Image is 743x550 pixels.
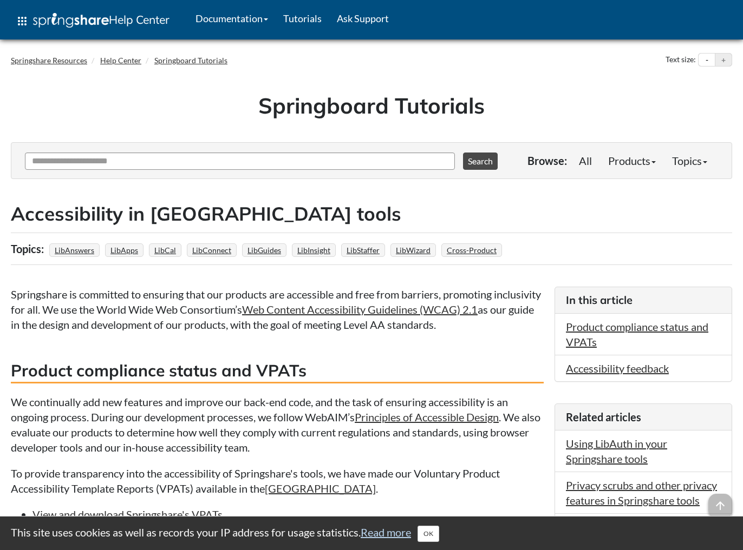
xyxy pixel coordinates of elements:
a: Topics [664,150,715,171]
a: Cross-Product [445,242,498,258]
h2: Accessibility in [GEOGRAPHIC_DATA] tools [11,201,732,227]
a: Privacy scrubs and other privacy features in Springshare tools [566,479,717,507]
p: To provide transparency into the accessibility of Springshare's tools, we have made our Voluntary... [11,466,544,496]
div: Topics: [11,238,47,259]
p: Browse: [527,153,567,168]
a: All [571,150,600,171]
a: Tutorials [276,5,329,32]
a: Using LibAuth in your Springshare tools [566,437,667,465]
a: arrow_upward [708,495,732,508]
h3: Product compliance status and VPATs [11,359,544,383]
span: Related articles [566,410,641,423]
a: Documentation [188,5,276,32]
a: LibInsight [296,242,332,258]
a: LibWizard [394,242,432,258]
a: Ask Support [329,5,396,32]
a: Help Center [100,56,141,65]
a: [GEOGRAPHIC_DATA] [265,482,376,495]
a: Web Content Accessibility Guidelines (WCAG) 2.1 [242,303,478,316]
a: Product compliance status and VPATs [566,320,708,348]
a: LibAnswers [53,242,96,258]
button: Increase text size [715,54,732,67]
button: Search [463,153,498,170]
a: LibConnect [191,242,233,258]
span: Help Center [109,12,170,26]
a: Products [600,150,664,171]
img: Springshare [33,13,109,28]
a: LibGuides [246,242,283,258]
a: Principles of Accessible Design [355,410,499,423]
a: apps Help Center [8,5,177,37]
a: LibCal [153,242,178,258]
a: Springboard Tutorials [154,56,227,65]
h1: Springboard Tutorials [19,90,724,121]
a: LibStaffer [345,242,381,258]
p: We continually add new features and improve our back-end code, and the task of ensuring accessibi... [11,394,544,455]
div: Text size: [663,53,698,67]
a: Read more [361,526,411,539]
span: apps [16,15,29,28]
span: arrow_upward [708,494,732,518]
h3: In this article [566,293,721,308]
a: View and download Springshare's VPATs [32,508,223,521]
a: LibApps [109,242,140,258]
a: Springshare Resources [11,56,87,65]
button: Decrease text size [699,54,715,67]
a: Accessibility feedback [566,362,669,375]
button: Close [418,526,439,542]
p: Springshare is committed to ensuring that our products are accessible and free from barriers, pro... [11,287,544,332]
